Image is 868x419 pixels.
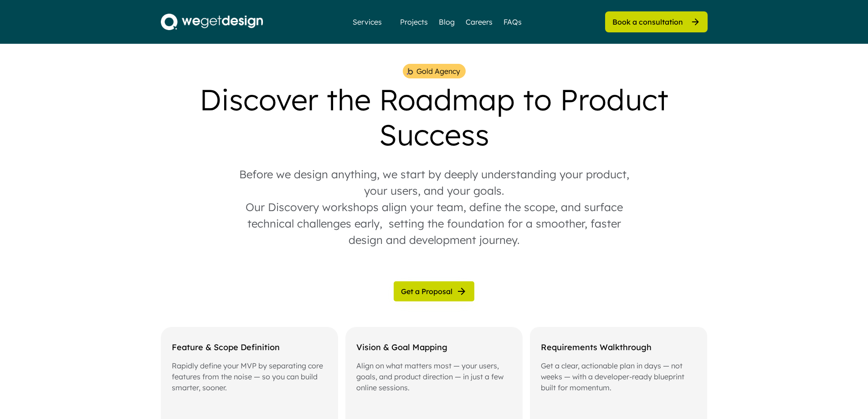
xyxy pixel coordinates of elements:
div: Book a consultation [612,17,683,27]
a: FAQs [503,16,522,27]
div: Before we design anything, we start by deeply understanding your product, your users, and your go... [234,166,635,248]
img: bubble%201.png [406,67,414,76]
a: Projects [400,16,428,27]
div: Discover the Roadmap to Product Success [161,82,708,152]
span: Get a Proposal [401,288,452,295]
a: Blog [439,16,455,27]
div: Gold Agency [416,66,460,77]
img: 4b569577-11d7-4442-95fc-ebbb524e5eb8.png [161,14,263,30]
div: Rapidly define your MVP by separating core features from the noise — so you can build smarter, so... [172,360,327,393]
a: Careers [466,16,493,27]
div: Services [349,18,385,26]
button: Get a Proposal [394,281,474,301]
div: Requirements Walkthrough [541,341,696,353]
div: Vision & Goal Mapping [356,341,512,353]
div: Feature & Scope Definition [172,341,327,353]
div: Get a clear, actionable plan in days — not weeks — with a developer-ready blueprint built for mom... [541,360,696,393]
div: Align on what matters most — your users, goals, and product direction — in just a few online sess... [356,360,512,393]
